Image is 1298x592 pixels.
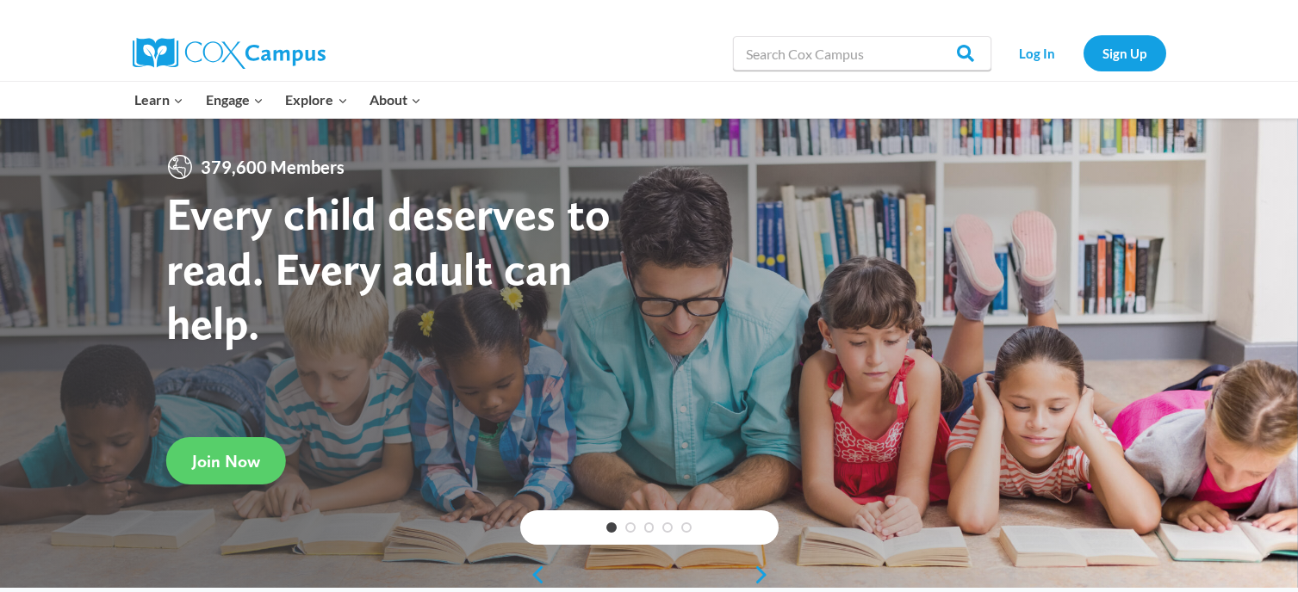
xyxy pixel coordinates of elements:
a: next [753,564,779,585]
a: 2 [625,522,636,533]
a: 1 [606,522,617,533]
span: Explore [285,89,347,111]
nav: Secondary Navigation [1000,35,1166,71]
span: Join Now [192,451,260,472]
strong: Every child deserves to read. Every adult can help. [166,186,611,350]
span: Learn [134,89,183,111]
a: Join Now [166,437,286,484]
div: content slider buttons [520,558,779,592]
a: previous [520,564,546,585]
span: 379,600 Members [194,153,351,181]
a: Log In [1000,35,1075,71]
span: About [370,89,421,111]
a: 4 [662,522,673,533]
img: Cox Campus [133,38,326,69]
a: 3 [644,522,655,533]
nav: Primary Navigation [124,82,432,118]
input: Search Cox Campus [733,36,991,71]
span: Engage [206,89,264,111]
a: Sign Up [1084,35,1166,71]
a: 5 [681,522,692,533]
